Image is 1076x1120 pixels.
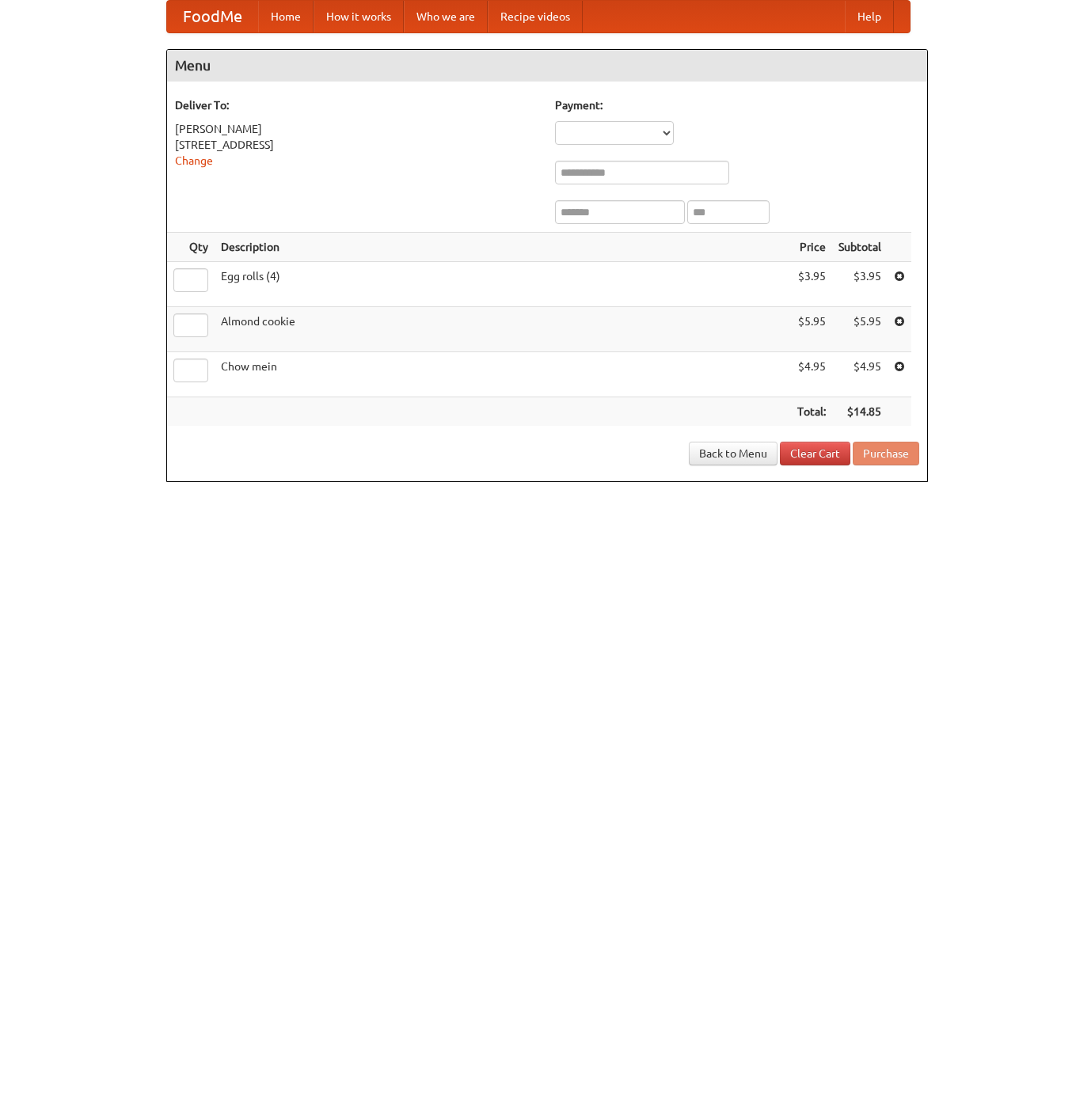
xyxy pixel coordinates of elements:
[215,262,791,307] td: Egg rolls (4)
[167,233,215,262] th: Qty
[832,233,888,262] th: Subtotal
[791,262,832,307] td: $3.95
[791,307,832,352] td: $5.95
[832,262,888,307] td: $3.95
[215,352,791,397] td: Chow mein
[689,442,778,465] a: Back to Menu
[215,233,791,262] th: Description
[853,442,919,465] button: Purchase
[832,397,888,427] th: $14.85
[791,397,832,427] th: Total:
[845,1,894,32] a: Help
[175,121,539,137] div: [PERSON_NAME]
[791,352,832,397] td: $4.95
[175,137,539,153] div: [STREET_ADDRESS]
[175,97,539,113] h5: Deliver To:
[791,233,832,262] th: Price
[258,1,314,32] a: Home
[832,307,888,352] td: $5.95
[175,154,213,167] a: Change
[167,1,258,32] a: FoodMe
[488,1,583,32] a: Recipe videos
[404,1,488,32] a: Who we are
[832,352,888,397] td: $4.95
[167,50,927,82] h4: Menu
[780,442,850,465] a: Clear Cart
[215,307,791,352] td: Almond cookie
[555,97,919,113] h5: Payment:
[314,1,404,32] a: How it works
